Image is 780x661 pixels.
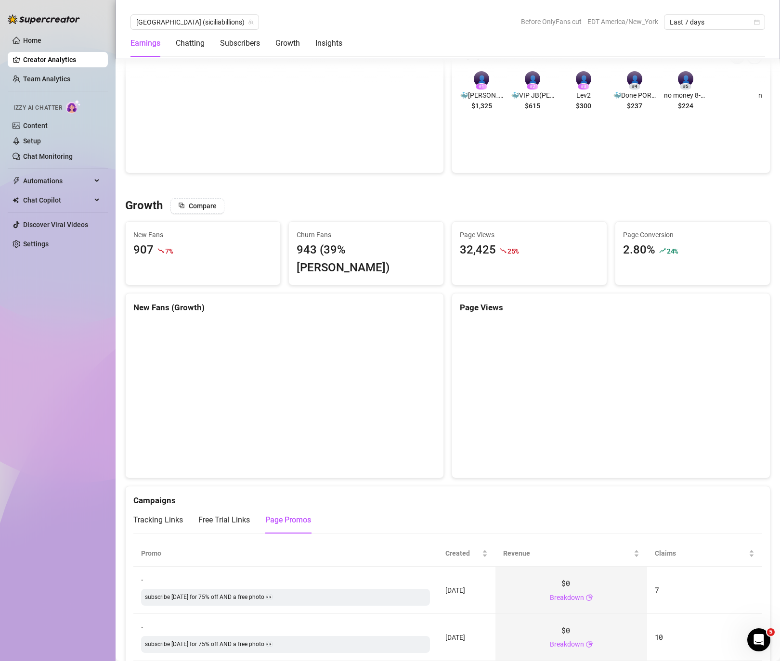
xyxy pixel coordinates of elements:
span: thunderbolt [13,177,20,185]
span: 24 % [667,246,678,255]
span: 10 [655,632,663,642]
a: Setup [23,137,41,145]
img: Chat Copilot [13,197,19,203]
span: $615 [525,101,540,111]
div: 👤 [627,71,642,87]
th: Promo [133,540,438,567]
h3: Growth [125,198,163,214]
span: Revenue [503,548,632,559]
span: Created [445,548,480,559]
div: 2.80% [623,241,655,259]
a: Breakdown [550,592,584,603]
a: Breakdown [550,639,584,649]
a: Team Analytics [23,75,70,83]
div: Insights [315,38,342,49]
span: 🐳[PERSON_NAME]/[US_STATE] | BF STATUS | DONE PORN STAR INTERVIEW/ONGOING EU | B [460,90,503,101]
button: Compare [170,198,224,214]
div: Earnings [130,38,160,49]
span: EDT America/New_York [587,14,658,29]
span: $0 [561,578,570,589]
div: Tracking Links [133,514,183,526]
span: $1,325 [471,101,492,111]
span: 7 % [165,246,172,255]
span: Automations [23,173,91,189]
span: $237 [627,101,642,111]
span: no money 8-25🌱Lev1/always explain the ppv/[PERSON_NAME] [664,90,707,101]
div: # 1 [476,83,487,90]
div: 907 [133,241,154,259]
div: 👤 [525,71,540,87]
div: 👤 [576,71,591,87]
span: block [178,202,185,209]
div: 👤 [474,71,489,87]
div: # 2 [527,83,538,90]
span: rise [659,247,666,254]
span: fall [500,247,507,254]
span: New Fans [133,229,273,240]
div: Subscribers [220,38,260,49]
span: $300 [576,101,591,111]
div: subscribe [DATE] for 75% off AND a free photo 👀 [141,589,430,606]
span: - [141,576,143,584]
a: Discover Viral Videos [23,221,88,229]
div: Chatting [176,38,205,49]
span: pie-chart [586,639,593,649]
span: Compare [189,202,217,210]
span: team [248,19,254,25]
a: Creator Analytics [23,52,100,67]
span: Page Views [460,229,599,240]
span: Sicilia (siciliabillions) [136,15,253,29]
span: Chat Copilot [23,192,91,208]
div: Campaigns [133,486,762,507]
div: 32,425 [460,241,496,259]
span: 25 % [507,246,519,255]
div: # 3 [578,83,589,90]
span: calendar [754,19,760,25]
span: 7 [655,585,659,595]
span: Page Conversion [623,229,762,240]
span: Izzy AI Chatter [13,103,62,113]
span: 5 [767,628,775,636]
span: Before OnlyFans cut [521,14,582,29]
span: Last 7 days [670,15,759,29]
span: Claims [655,548,747,559]
div: Free Trial Links [198,514,250,526]
a: Home [23,37,41,44]
span: fall [157,247,164,254]
div: # 5 [680,83,691,90]
div: New Fans (Growth) [133,301,436,314]
div: subscribe [DATE] for 75% off AND a free photo 👀 [141,636,430,653]
div: 943 (39% [PERSON_NAME]) [297,241,436,277]
span: [DATE] [445,586,465,594]
div: # 4 [629,83,640,90]
iframe: Intercom live chat [747,628,770,651]
span: [DATE] [445,634,465,641]
div: Page Promos [265,514,311,526]
a: Chat Monitoring [23,153,73,160]
span: pie-chart [586,592,593,603]
a: Settings [23,240,49,248]
span: 🐳Done PORNSTAR INTERVIEW/TOUR GUIDE [613,90,656,101]
div: Page Views [460,301,762,314]
span: 🐳VIP JB(PENDING CUSTOM) [511,90,554,101]
img: logo-BBDzfeDw.svg [8,14,80,24]
span: $0 [561,625,570,636]
div: Growth [275,38,300,49]
span: $224 [678,101,693,111]
span: - [141,623,143,631]
a: Content [23,122,48,129]
span: Lev2 [562,90,605,101]
div: 👤 [678,71,693,87]
span: Churn Fans [297,229,436,240]
img: AI Chatter [66,100,81,114]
